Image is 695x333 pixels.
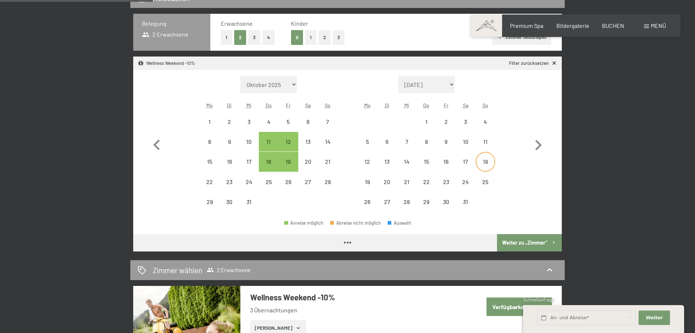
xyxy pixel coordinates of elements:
[377,192,397,212] div: Tue Jan 27 2026
[219,132,239,151] div: Anreise nicht möglich
[239,112,259,132] div: Wed Dec 03 2025
[397,139,416,157] div: 7
[417,172,436,192] div: Thu Jan 22 2026
[651,22,666,29] span: Menü
[239,152,259,171] div: Anreise nicht möglich
[456,152,475,171] div: Anreise nicht möglich
[250,292,466,303] h3: Wellness Weekend -10%
[397,172,416,192] div: Anreise nicht möglich
[476,132,495,151] div: Anreise nicht möglich
[417,132,436,151] div: Thu Jan 08 2026
[436,192,456,212] div: Anreise nicht möglich
[298,112,318,132] div: Anreise nicht möglich
[358,159,376,177] div: 12
[247,102,252,108] abbr: Mittwoch
[476,139,494,157] div: 11
[259,132,278,151] div: Thu Dec 11 2025
[639,311,670,325] button: Weiter
[397,152,416,171] div: Wed Jan 14 2026
[278,172,298,192] div: Anreise nicht möglich
[417,199,435,217] div: 29
[138,60,144,66] svg: Angebot/Paket
[142,20,202,28] h3: Belegung
[227,102,232,108] abbr: Dienstag
[240,139,258,157] div: 10
[417,192,436,212] div: Anreise nicht möglich
[239,192,259,212] div: Wed Dec 31 2025
[476,119,494,137] div: 4
[397,179,416,197] div: 21
[397,172,416,192] div: Wed Jan 21 2026
[476,152,495,171] div: Sun Jan 18 2026
[528,76,549,212] button: Nächster Monat
[456,139,475,157] div: 10
[325,102,330,108] abbr: Sonntag
[385,102,389,108] abbr: Dienstag
[476,112,495,132] div: Sun Jan 04 2026
[250,306,466,314] li: 3 Übernachtungen
[397,152,416,171] div: Anreise nicht möglich
[220,159,238,177] div: 16
[417,112,436,132] div: Thu Jan 01 2026
[358,192,377,212] div: Mon Jan 26 2026
[333,30,345,45] button: 3
[298,172,318,192] div: Anreise nicht möglich
[417,152,436,171] div: Anreise nicht möglich
[299,119,317,137] div: 6
[437,199,455,217] div: 30
[417,132,436,151] div: Anreise nicht möglich
[259,152,278,171] div: Thu Dec 18 2025
[319,30,330,45] button: 2
[142,30,189,38] span: 2 Erwachsene
[239,152,259,171] div: Wed Dec 17 2025
[219,132,239,151] div: Tue Dec 09 2025
[358,199,376,217] div: 26
[436,172,456,192] div: Fri Jan 23 2026
[436,152,456,171] div: Fri Jan 16 2026
[330,221,381,225] div: Abreise nicht möglich
[219,172,239,192] div: Tue Dec 23 2025
[318,172,337,192] div: Sun Dec 28 2025
[476,172,495,192] div: Sun Jan 25 2026
[248,30,260,45] button: 3
[305,30,316,45] button: 1
[497,234,562,251] button: Weiter zu „Zimmer“
[456,192,475,212] div: Anreise nicht möglich
[456,172,475,192] div: Anreise nicht möglich
[397,199,416,217] div: 28
[200,172,219,192] div: Anreise nicht möglich
[397,159,416,177] div: 14
[378,199,396,217] div: 27
[456,112,475,132] div: Anreise nicht möglich
[397,192,416,212] div: Anreise nicht möglich
[201,119,219,137] div: 1
[437,139,455,157] div: 9
[319,179,337,197] div: 28
[219,152,239,171] div: Tue Dec 16 2025
[260,119,278,137] div: 4
[260,139,278,157] div: 11
[260,179,278,197] div: 25
[200,172,219,192] div: Mon Dec 22 2025
[259,112,278,132] div: Anreise nicht möglich
[298,152,318,171] div: Sat Dec 20 2025
[259,172,278,192] div: Anreise nicht möglich
[278,132,298,151] div: Fri Dec 12 2025
[298,112,318,132] div: Sat Dec 06 2025
[436,132,456,151] div: Anreise nicht möglich
[239,192,259,212] div: Anreise nicht möglich
[397,192,416,212] div: Wed Jan 28 2026
[240,179,258,197] div: 24
[456,152,475,171] div: Sat Jan 17 2026
[220,119,238,137] div: 2
[278,112,298,132] div: Anreise nicht möglich
[200,192,219,212] div: Anreise nicht möglich
[417,179,435,197] div: 22
[456,132,475,151] div: Sat Jan 10 2026
[377,132,397,151] div: Tue Jan 06 2026
[378,179,396,197] div: 20
[201,179,219,197] div: 22
[279,179,297,197] div: 26
[476,159,494,177] div: 18
[397,132,416,151] div: Anreise nicht möglich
